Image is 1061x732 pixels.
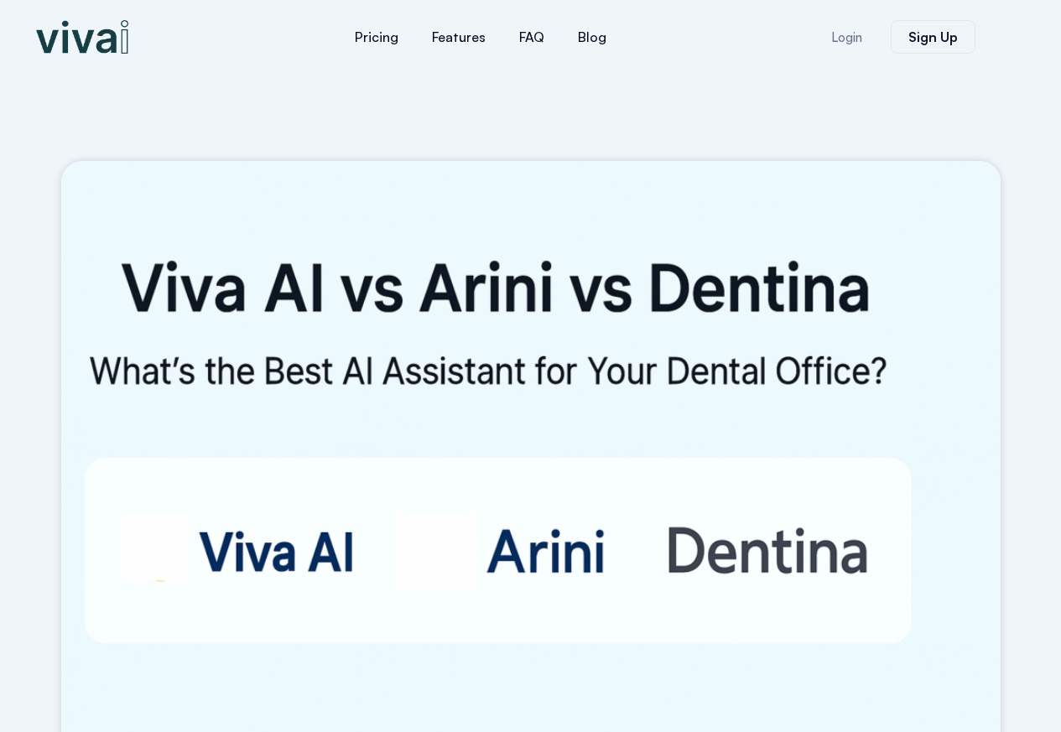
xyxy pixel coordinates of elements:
span: Login [831,31,862,44]
a: Login [811,21,882,54]
a: Blog [561,17,623,57]
a: FAQ [502,17,561,57]
a: Features [415,17,502,57]
a: Pricing [338,17,415,57]
span: Sign Up [908,30,958,44]
a: Sign Up [891,20,975,54]
nav: Menu [237,17,724,57]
